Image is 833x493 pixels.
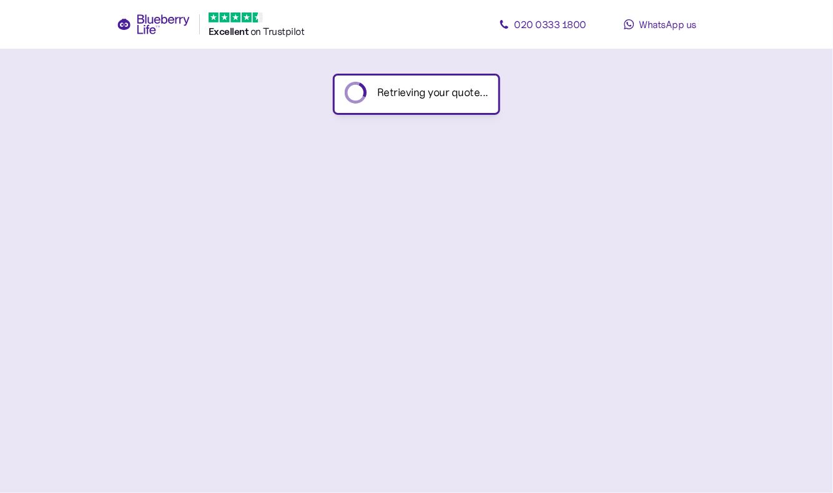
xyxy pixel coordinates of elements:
[250,25,305,37] span: on Trustpilot
[486,12,599,37] a: 020 0333 1800
[515,18,587,31] span: 020 0333 1800
[377,84,488,101] div: Retrieving your quote...
[604,12,716,37] a: WhatsApp us
[639,18,697,31] span: WhatsApp us
[209,26,250,37] span: Excellent ️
